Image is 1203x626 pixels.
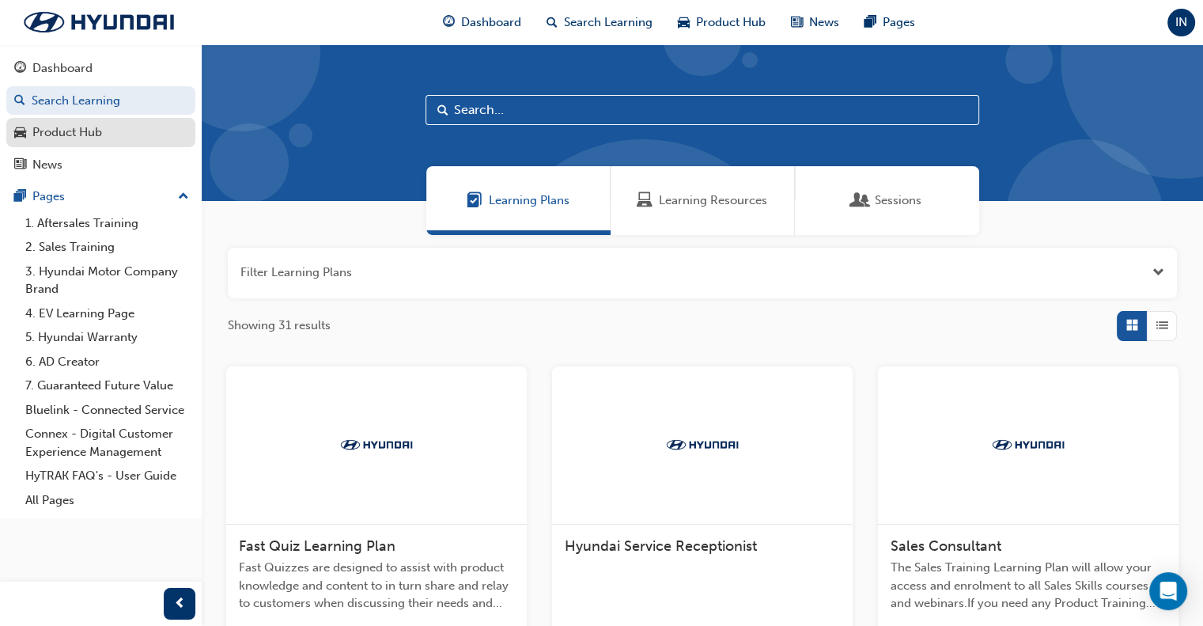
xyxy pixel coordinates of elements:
[32,59,93,78] div: Dashboard
[430,6,534,39] a: guage-iconDashboard
[6,54,195,83] a: Dashboard
[426,166,611,235] a: Learning PlansLearning Plans
[678,13,690,32] span: car-icon
[239,537,395,555] span: Fast Quiz Learning Plan
[795,166,979,235] a: SessionsSessions
[467,192,482,210] span: Learning Plans
[778,6,852,39] a: news-iconNews
[19,302,195,326] a: 4. EV Learning Page
[6,51,195,182] button: DashboardSearch LearningProduct HubNews
[19,422,195,464] a: Connex - Digital Customer Experience Management
[852,6,928,39] a: pages-iconPages
[239,559,514,613] span: Fast Quizzes are designed to assist with product knowledge and content to in turn share and relay...
[19,260,195,302] a: 3. Hyundai Motor Company Brand
[14,126,26,140] span: car-icon
[547,13,558,32] span: search-icon
[32,188,65,206] div: Pages
[891,537,1001,555] span: Sales Consultant
[637,192,653,210] span: Learning Resources
[1149,572,1187,610] div: Open Intercom Messenger
[14,62,26,76] span: guage-icon
[333,437,420,453] img: Trak
[19,488,195,513] a: All Pages
[883,13,915,32] span: Pages
[611,166,795,235] a: Learning ResourcesLearning Resources
[665,6,778,39] a: car-iconProduct Hub
[174,594,186,614] span: prev-icon
[659,437,746,453] img: Trak
[864,13,876,32] span: pages-icon
[1156,317,1168,335] span: List
[14,94,25,108] span: search-icon
[8,6,190,39] img: Trak
[1175,13,1187,32] span: IN
[6,86,195,116] a: Search Learning
[6,118,195,147] a: Product Hub
[19,398,195,423] a: Bluelink - Connected Service
[6,150,195,180] a: News
[6,182,195,211] button: Pages
[875,192,921,210] span: Sessions
[985,437,1072,453] img: Trak
[19,374,195,398] a: 7. Guaranteed Future Value
[32,123,102,142] div: Product Hub
[443,13,455,32] span: guage-icon
[791,13,803,32] span: news-icon
[426,95,979,125] input: Search...
[461,13,521,32] span: Dashboard
[696,13,766,32] span: Product Hub
[891,559,1166,613] span: The Sales Training Learning Plan will allow your access and enrolment to all Sales Skills courses...
[1126,317,1138,335] span: Grid
[19,464,195,488] a: HyTRAK FAQ's - User Guide
[489,192,569,210] span: Learning Plans
[1167,9,1195,36] button: IN
[564,13,653,32] span: Search Learning
[14,158,26,173] span: news-icon
[659,192,767,210] span: Learning Resources
[19,211,195,236] a: 1. Aftersales Training
[534,6,665,39] a: search-iconSearch Learning
[853,192,868,210] span: Sessions
[228,317,331,335] span: Showing 31 results
[19,325,195,350] a: 5. Hyundai Warranty
[178,187,189,207] span: up-icon
[19,350,195,374] a: 6. AD Creator
[565,537,757,555] span: Hyundai Service Receptionist
[19,235,195,260] a: 2. Sales Training
[32,156,62,174] div: News
[809,13,839,32] span: News
[1152,264,1164,282] button: Open the filter
[14,190,26,204] span: pages-icon
[437,101,448,120] span: Search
